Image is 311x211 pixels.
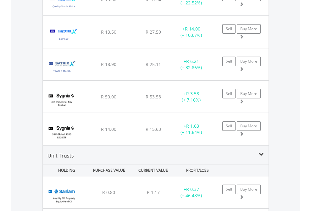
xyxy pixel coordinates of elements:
a: Buy More [237,24,261,34]
span: R 1.17 [147,189,160,195]
div: CURRENT VALUE [132,164,175,176]
span: R 1.63 [186,123,199,129]
div: PROFIT/LOSS [176,164,219,176]
a: Buy More [237,57,261,66]
div: + (+ 46.48%) [172,186,211,199]
span: R 14.00 [185,26,200,32]
span: R 3.58 [186,91,199,97]
img: TFSA.SYG4IR.png [46,89,78,111]
span: R 0.37 [186,186,199,192]
span: Unit Trusts [47,152,74,159]
img: UT.ZA.ABPC1.png [46,184,82,207]
span: R 15.63 [146,126,161,132]
img: TFSA.SYGESG.png [46,121,78,143]
span: R 25.11 [146,61,161,67]
a: Buy More [237,89,261,98]
span: R 6.21 [186,58,199,64]
div: HOLDING [43,164,86,176]
span: R 27.50 [146,29,161,35]
span: R 14.00 [101,126,116,132]
a: Sell [222,121,236,131]
img: TFSA.STXTRA.png [46,56,78,79]
a: Sell [222,89,236,98]
div: + (+ 32.86%) [172,58,211,71]
a: Buy More [237,121,261,131]
div: PURCHASE VALUE [88,164,131,176]
div: + (+ 11.64%) [172,123,211,136]
div: + (+ 103.7%) [172,26,211,38]
a: Buy More [237,185,261,194]
span: R 50.00 [101,94,116,100]
img: TFSA.STX500.png [46,24,82,46]
span: R 18.90 [101,61,116,67]
div: + (+ 7.16%) [172,91,211,103]
a: Sell [222,185,236,194]
a: Sell [222,24,236,34]
a: Sell [222,57,236,66]
span: R 0.80 [102,189,115,195]
span: R 13.50 [101,29,116,35]
span: R 53.58 [146,94,161,100]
